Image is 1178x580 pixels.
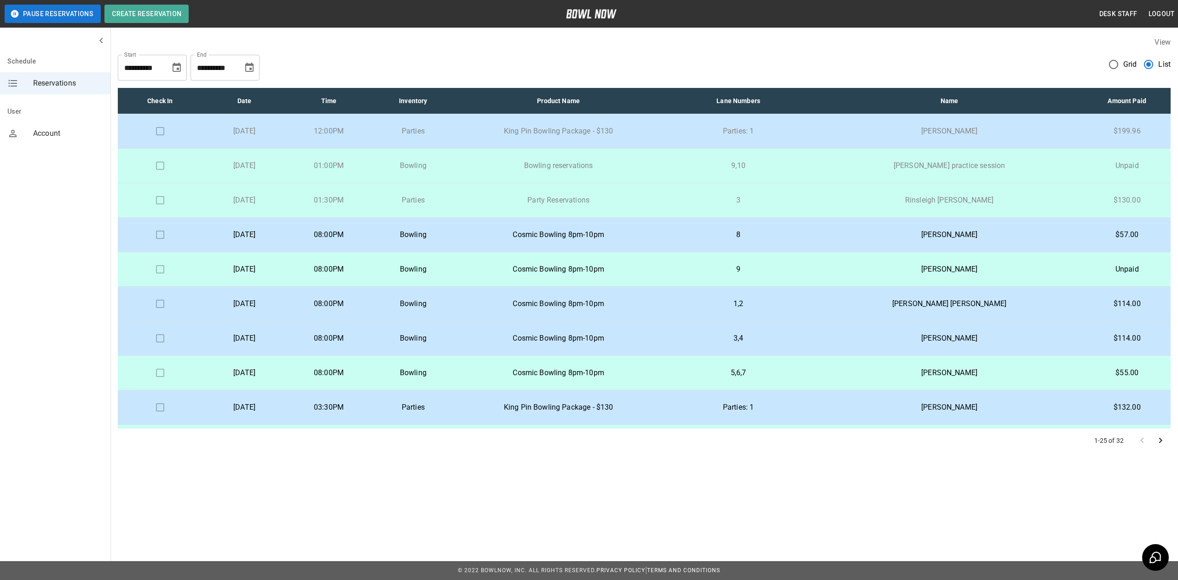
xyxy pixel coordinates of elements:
th: Lane Numbers [662,88,815,114]
p: [PERSON_NAME] [823,264,1076,275]
p: 08:00PM [294,298,364,309]
a: Privacy Policy [596,567,645,574]
p: Bowling [378,264,448,275]
p: [DATE] [209,160,279,171]
p: [PERSON_NAME] [823,333,1076,344]
button: Logout [1145,6,1178,23]
p: Bowling [378,333,448,344]
span: Reservations [33,78,103,89]
p: [DATE] [209,402,279,413]
p: $55.00 [1091,367,1163,378]
p: Cosmic Bowling 8pm-10pm [463,298,654,309]
p: 08:00PM [294,229,364,240]
span: List [1158,59,1171,70]
p: 08:00PM [294,367,364,378]
p: [DATE] [209,333,279,344]
button: Choose date, selected date is Sep 23, 2025 [240,58,259,77]
span: Account [33,128,103,139]
th: Time [287,88,371,114]
p: 01:30PM [294,195,364,206]
p: Unpaid [1091,160,1163,171]
p: 12:00PM [294,126,364,137]
span: Grid [1123,59,1137,70]
p: 3 [669,195,808,206]
p: Bowling [378,367,448,378]
th: Product Name [456,88,662,114]
p: [PERSON_NAME] [823,367,1076,378]
p: [DATE] [209,298,279,309]
p: Unpaid [1091,264,1163,275]
p: 9 [669,264,808,275]
th: Amount Paid [1084,88,1171,114]
p: Bowling reservations [463,160,654,171]
th: Date [202,88,286,114]
p: 1-25 of 32 [1094,436,1124,445]
p: 5,6,7 [669,367,808,378]
button: Choose date, selected date is Aug 23, 2025 [167,58,186,77]
span: © 2022 BowlNow, Inc. All Rights Reserved. [458,567,596,574]
img: logo [566,9,617,18]
p: Parties: 1 [669,126,808,137]
p: [PERSON_NAME] [823,402,1076,413]
p: $130.00 [1091,195,1163,206]
p: [DATE] [209,264,279,275]
p: 08:00PM [294,264,364,275]
p: Parties [378,195,448,206]
p: Parties: 1 [669,402,808,413]
p: $132.00 [1091,402,1163,413]
p: $114.00 [1091,333,1163,344]
p: Cosmic Bowling 8pm-10pm [463,264,654,275]
p: 01:00PM [294,160,364,171]
p: Cosmic Bowling 8pm-10pm [463,229,654,240]
p: Parties [378,402,448,413]
p: 03:30PM [294,402,364,413]
p: Bowling [378,298,448,309]
p: 08:00PM [294,333,364,344]
p: [DATE] [209,126,279,137]
p: $114.00 [1091,298,1163,309]
p: 8 [669,229,808,240]
p: 3,4 [669,333,808,344]
label: View [1155,38,1171,46]
p: [PERSON_NAME] [823,126,1076,137]
p: Parties [378,126,448,137]
p: King Pin Bowling Package - $130 [463,402,654,413]
p: [PERSON_NAME] [PERSON_NAME] [823,298,1076,309]
p: Bowling [378,160,448,171]
button: Create Reservation [104,5,189,23]
button: Pause Reservations [5,5,101,23]
p: King Pin Bowling Package - $130 [463,126,654,137]
p: $57.00 [1091,229,1163,240]
th: Inventory [371,88,455,114]
th: Check In [118,88,202,114]
th: Name [815,88,1084,114]
button: Go to next page [1151,431,1170,450]
p: 1,2 [669,298,808,309]
p: Cosmic Bowling 8pm-10pm [463,333,654,344]
p: $199.96 [1091,126,1163,137]
p: Bowling [378,229,448,240]
p: [DATE] [209,229,279,240]
p: Party Reservations [463,195,654,206]
p: Cosmic Bowling 8pm-10pm [463,367,654,378]
p: [PERSON_NAME] practice session [823,160,1076,171]
p: Rinsleigh [PERSON_NAME] [823,195,1076,206]
button: Desk Staff [1096,6,1141,23]
a: Terms and Conditions [647,567,720,574]
p: [DATE] [209,367,279,378]
p: [DATE] [209,195,279,206]
p: 9,10 [669,160,808,171]
p: [PERSON_NAME] [823,229,1076,240]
